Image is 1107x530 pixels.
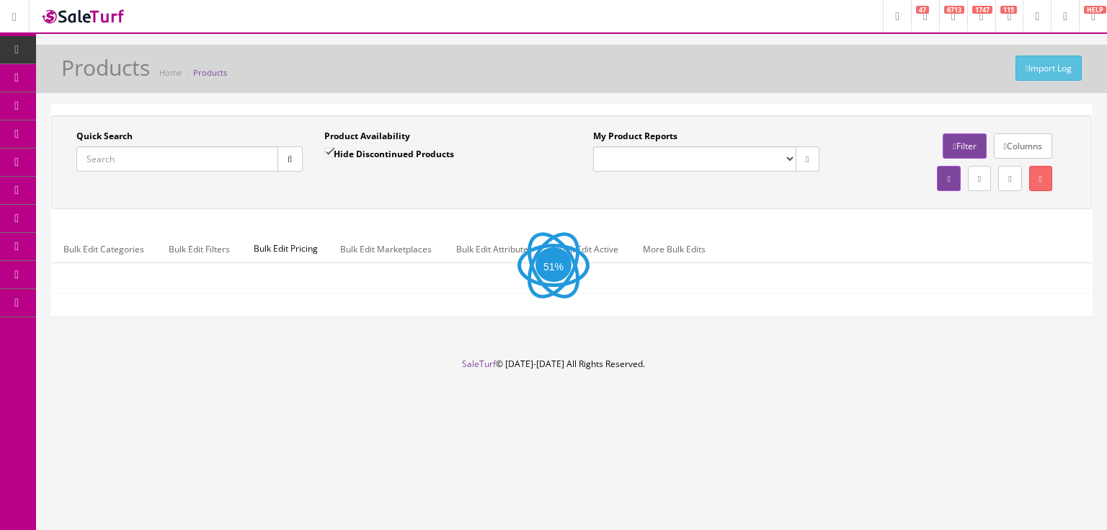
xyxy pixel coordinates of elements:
[324,146,454,161] label: Hide Discontinued Products
[52,235,156,263] a: Bulk Edit Categories
[546,235,630,263] a: Bulk Edit Active
[631,235,717,263] a: More Bulk Edits
[76,146,278,172] input: Search
[76,130,133,143] label: Quick Search
[61,56,150,79] h1: Products
[324,148,334,157] input: Hide Discontinued Products
[329,235,443,263] a: Bulk Edit Marketplaces
[943,133,986,159] a: Filter
[157,235,241,263] a: Bulk Edit Filters
[193,67,227,78] a: Products
[916,6,929,14] span: 47
[159,67,182,78] a: Home
[1015,56,1082,81] a: Import Log
[972,6,992,14] span: 1747
[462,358,496,370] a: SaleTurf
[1000,6,1017,14] span: 115
[944,6,964,14] span: 6713
[994,133,1052,159] a: Columns
[324,130,410,143] label: Product Availability
[593,130,677,143] label: My Product Reports
[243,235,329,262] span: Bulk Edit Pricing
[1084,6,1106,14] span: HELP
[40,6,127,26] img: SaleTurf
[445,235,544,263] a: Bulk Edit Attributes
